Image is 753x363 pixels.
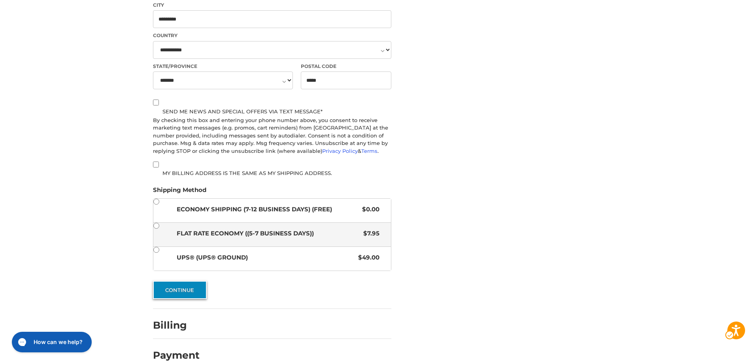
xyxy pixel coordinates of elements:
[177,229,360,238] span: Flat Rate Economy ((5-7 Business Days))
[153,41,391,59] select: Country
[153,319,199,331] h2: Billing
[153,63,293,70] label: State/Province
[153,349,200,361] h2: Payment
[177,205,359,214] span: Economy Shipping (7-12 Business Days) (Free)
[153,281,207,299] button: Continue
[688,342,753,363] iframe: Google Iframe
[153,71,293,89] select: State/Province
[153,2,391,9] label: City
[153,186,206,198] legend: Shipping Method
[8,329,94,355] iframe: Iframe
[301,71,392,89] input: Postal Code
[153,117,391,155] div: By checking this box and entering your phone number above, you consent to receive marketing text ...
[358,205,379,214] span: $0.00
[153,108,391,115] label: Send me news and special offers via text message*
[153,100,159,105] input: Send me news and special offers via text message*
[153,162,159,167] input: My billing address is the same as my shipping address.
[153,10,391,28] input: City
[322,148,358,154] a: Privacy Policy
[177,253,355,262] span: UPS® (UPS® Ground)
[153,170,391,176] label: My billing address is the same as my shipping address.
[153,32,391,39] label: Country
[301,63,392,70] label: Postal Code
[354,253,379,262] span: $49.00
[359,229,379,238] span: $7.95
[361,148,377,154] a: Terms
